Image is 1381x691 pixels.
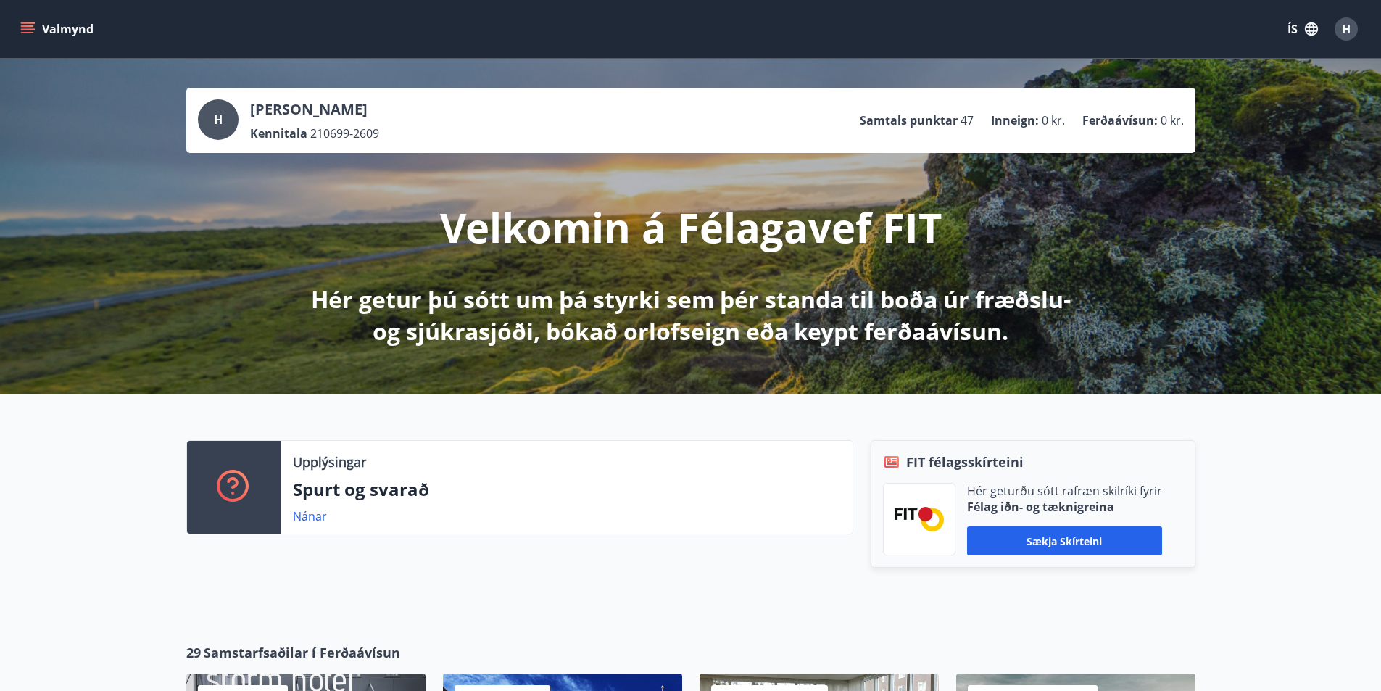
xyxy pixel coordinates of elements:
p: Velkomin á Félagavef FIT [440,199,942,255]
p: Hér geturðu sótt rafræn skilríki fyrir [967,483,1162,499]
a: Nánar [293,508,327,524]
span: FIT félagsskírteini [906,452,1024,471]
button: menu [17,16,99,42]
span: H [214,112,223,128]
span: 29 [186,643,201,662]
p: Spurt og svarað [293,477,841,502]
p: Inneign : [991,112,1039,128]
span: 210699-2609 [310,125,379,141]
p: Samtals punktar [860,112,958,128]
button: Sækja skírteini [967,526,1162,555]
p: Ferðaávísun : [1082,112,1158,128]
button: ÍS [1280,16,1326,42]
span: 0 kr. [1042,112,1065,128]
p: Kennitala [250,125,307,141]
button: H [1329,12,1364,46]
p: Upplýsingar [293,452,366,471]
span: 47 [961,112,974,128]
p: Félag iðn- og tæknigreina [967,499,1162,515]
span: Samstarfsaðilar í Ferðaávísun [204,643,400,662]
p: [PERSON_NAME] [250,99,379,120]
p: Hér getur þú sótt um þá styrki sem þér standa til boða úr fræðslu- og sjúkrasjóði, bókað orlofsei... [308,284,1074,347]
span: H [1342,21,1351,37]
span: 0 kr. [1161,112,1184,128]
img: FPQVkF9lTnNbbaRSFyT17YYeljoOGk5m51IhT0bO.png [895,507,944,531]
